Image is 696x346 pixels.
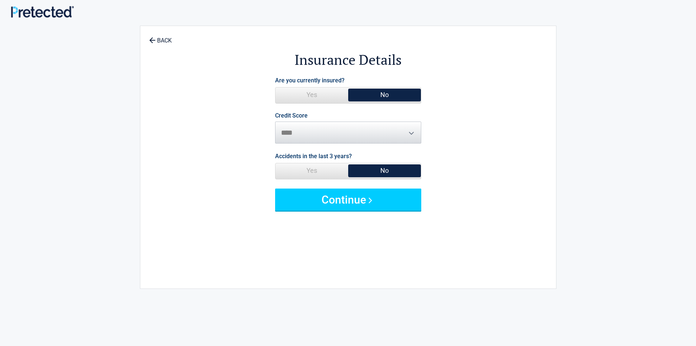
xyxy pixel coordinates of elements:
img: Main Logo [11,6,74,17]
span: Yes [275,88,348,102]
label: Are you currently insured? [275,75,345,85]
h2: Insurance Details [180,51,516,69]
button: Continue [275,189,421,211]
span: No [348,88,421,102]
span: No [348,163,421,178]
label: Accidents in the last 3 years? [275,151,352,161]
a: BACK [148,31,173,44]
label: Credit Score [275,113,308,119]
span: Yes [275,163,348,178]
